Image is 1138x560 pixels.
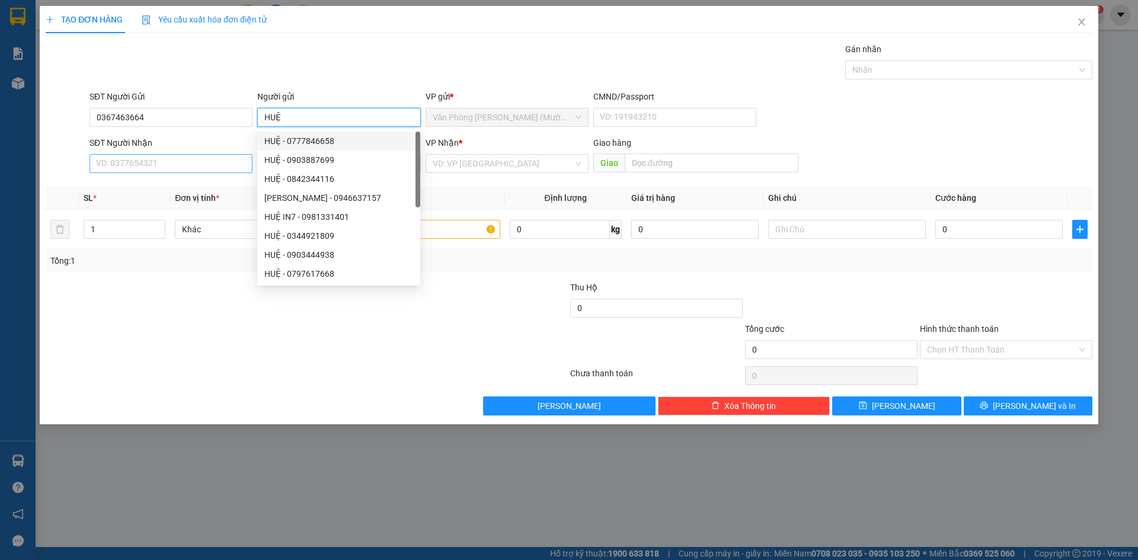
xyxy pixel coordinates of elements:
div: HUỆ - 0903887699 [257,151,420,169]
span: Tổng cước [745,324,784,334]
b: BIÊN NHẬN GỬI HÀNG [76,17,114,94]
span: Xóa Thông tin [724,399,776,412]
input: Ghi Chú [768,220,926,239]
div: HUỆ - 0777846658 [264,135,413,148]
div: SĐT Người Gửi [89,90,252,103]
div: CMND/Passport [593,90,756,103]
div: HUỆ - 0842344116 [264,172,413,185]
button: plus [1072,220,1088,239]
span: close [1077,17,1086,27]
span: Giá trị hàng [631,193,675,203]
span: Văn Phòng Trần Phú (Mường Thanh) [433,108,581,126]
div: [PERSON_NAME] - 0946637157 [264,191,413,204]
div: HUỆ - 0842344116 [257,169,420,188]
b: [DOMAIN_NAME] [100,45,163,55]
div: TRẦN HUỆ - 0946637157 [257,188,420,207]
span: Giao [593,153,625,172]
span: Thu Hộ [570,283,597,292]
span: save [859,401,867,411]
span: [PERSON_NAME] [872,399,935,412]
th: Ghi chú [763,187,931,210]
span: Khác [182,220,325,238]
span: [PERSON_NAME] và In [993,399,1076,412]
button: [PERSON_NAME] [483,396,656,415]
div: HUỆ - 0903444938 [257,245,420,264]
button: save[PERSON_NAME] [832,396,961,415]
img: icon [142,15,151,25]
span: Cước hàng [935,193,976,203]
div: Tổng: 1 [50,254,439,267]
div: HUỆ - 0344921809 [264,229,413,242]
span: SL [84,193,93,203]
label: Hình thức thanh toán [920,324,999,334]
div: HUỆ IN7 - 0981331401 [257,207,420,226]
input: 0 [631,220,759,239]
span: plus [1073,225,1087,234]
img: logo.jpg [15,15,74,74]
button: deleteXóa Thông tin [658,396,830,415]
button: delete [50,220,69,239]
div: Người gửi [257,90,420,103]
span: [PERSON_NAME] [538,399,601,412]
div: HUỆ - 0344921809 [257,226,420,245]
div: HUỆ - 0797617668 [264,267,413,280]
span: printer [980,401,988,411]
button: Close [1065,6,1098,39]
div: HUỆ - 0903887699 [264,153,413,167]
button: printer[PERSON_NAME] và In [964,396,1092,415]
input: VD: Bàn, Ghế [342,220,500,239]
span: Yêu cầu xuất hóa đơn điện tử [142,15,267,24]
div: HUỆ IN7 - 0981331401 [264,210,413,223]
span: delete [711,401,720,411]
div: HUỆ - 0797617668 [257,264,420,283]
span: plus [46,15,54,24]
span: TẠO ĐƠN HÀNG [46,15,123,24]
input: Dọc đường [625,153,798,172]
label: Gán nhãn [845,44,881,54]
li: (c) 2017 [100,56,163,71]
div: VP gửi [426,90,589,103]
b: [PERSON_NAME] [15,76,67,132]
span: Định lượng [545,193,587,203]
img: logo.jpg [129,15,157,43]
span: VP Nhận [426,138,459,148]
div: HUỆ - 0777846658 [257,132,420,151]
span: kg [610,220,622,239]
div: HUỆ - 0903444938 [264,248,413,261]
span: Giao hàng [593,138,631,148]
div: Chưa thanh toán [569,367,744,388]
span: Đơn vị tính [175,193,219,203]
div: SĐT Người Nhận [89,136,252,149]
